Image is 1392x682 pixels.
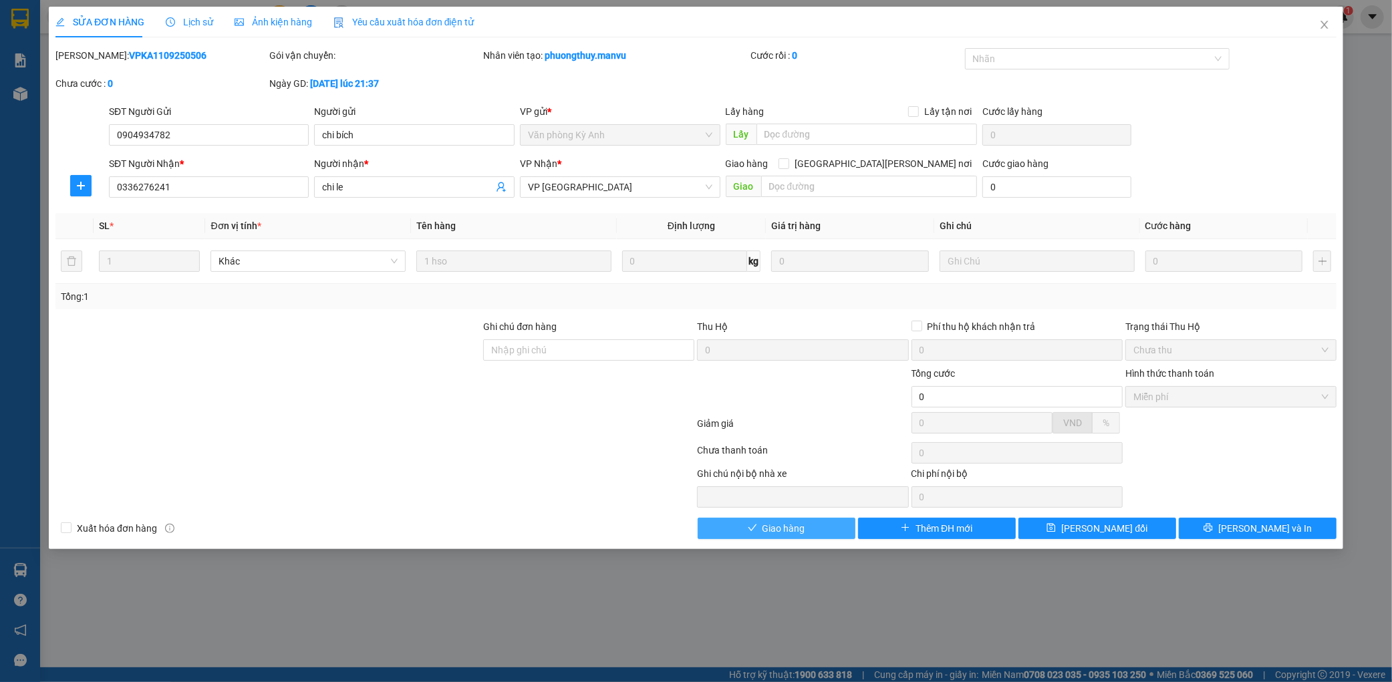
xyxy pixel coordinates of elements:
span: kg [747,250,760,272]
div: Chưa cước : [55,76,267,91]
b: 0 [793,50,798,61]
label: Hình thức thanh toán [1125,368,1214,379]
b: 0 [108,78,113,89]
button: checkGiao hàng [698,518,855,539]
button: save[PERSON_NAME] đổi [1018,518,1176,539]
span: [PERSON_NAME] và In [1218,521,1312,536]
span: clock-circle [166,17,175,27]
div: Ngày GD: [269,76,480,91]
input: 0 [1145,250,1303,272]
span: SL [99,220,110,231]
span: Yêu cầu xuất hóa đơn điện tử [333,17,474,27]
div: Tổng: 1 [61,289,537,304]
span: Văn phòng Kỳ Anh [528,125,712,145]
label: Cước giao hàng [982,158,1049,169]
span: Miễn phí [1133,387,1329,407]
span: Phí thu hộ khách nhận trả [922,319,1041,334]
span: Tổng cước [912,368,956,379]
span: Ảnh kiện hàng [235,17,312,27]
span: plus [901,523,910,534]
div: Cước rồi : [751,48,962,63]
input: Cước giao hàng [982,176,1131,198]
span: Cước hàng [1145,220,1192,231]
span: picture [235,17,244,27]
span: VP Mỹ Đình [528,177,712,197]
button: delete [61,250,82,272]
button: Close [1306,7,1343,44]
input: Ghi Chú [940,250,1135,272]
input: Ghi chú đơn hàng [483,339,694,361]
div: Ghi chú nội bộ nhà xe [697,466,908,486]
span: Lấy hàng [726,106,764,117]
span: Tên hàng [416,220,456,231]
span: check [748,523,757,534]
div: SĐT Người Gửi [109,104,309,119]
input: Cước lấy hàng [982,124,1131,146]
div: Gói vận chuyển: [269,48,480,63]
span: SỬA ĐƠN HÀNG [55,17,144,27]
span: % [1103,417,1109,428]
span: Thêm ĐH mới [916,521,972,536]
span: Xuất hóa đơn hàng [72,521,162,536]
span: Lấy [726,124,756,145]
div: Giảm giá [696,416,910,440]
span: Giao hàng [762,521,805,536]
input: Dọc đường [761,176,977,197]
input: 0 [771,250,929,272]
button: plusThêm ĐH mới [858,518,1016,539]
span: close [1319,19,1330,30]
span: Giá trị hàng [771,220,821,231]
div: Trạng thái Thu Hộ [1125,319,1337,334]
span: Đơn vị tính [211,220,261,231]
button: printer[PERSON_NAME] và In [1179,518,1337,539]
span: VP Nhận [520,158,557,169]
span: Lịch sử [166,17,213,27]
span: user-add [496,182,507,192]
span: [PERSON_NAME] đổi [1061,521,1147,536]
div: Người gửi [314,104,515,119]
div: SĐT Người Nhận [109,156,309,171]
span: Giao hàng [726,158,769,169]
div: Chưa thanh toán [696,443,910,466]
span: plus [71,180,91,191]
button: plus [1313,250,1331,272]
b: phuongthuy.manvu [545,50,626,61]
label: Cước lấy hàng [982,106,1042,117]
span: Chưa thu [1133,340,1329,360]
span: info-circle [165,524,174,533]
span: Định lượng [668,220,715,231]
span: Khác [219,251,398,271]
input: Dọc đường [756,124,977,145]
button: plus [70,175,92,196]
span: printer [1204,523,1213,534]
span: edit [55,17,65,27]
b: VPKA1109250506 [129,50,206,61]
span: save [1047,523,1056,534]
span: VND [1063,417,1082,428]
label: Ghi chú đơn hàng [483,321,557,332]
span: Giao [726,176,761,197]
div: Chi phí nội bộ [912,466,1123,486]
span: Thu Hộ [697,321,728,332]
input: VD: Bàn, Ghế [416,250,611,272]
b: [DATE] lúc 21:37 [310,78,379,89]
span: Lấy tận nơi [919,104,977,119]
div: Người nhận [314,156,515,171]
div: [PERSON_NAME]: [55,48,267,63]
div: VP gửi [520,104,720,119]
th: Ghi chú [934,213,1140,239]
span: [GEOGRAPHIC_DATA][PERSON_NAME] nơi [789,156,977,171]
div: Nhân viên tạo: [483,48,748,63]
img: icon [333,17,344,28]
